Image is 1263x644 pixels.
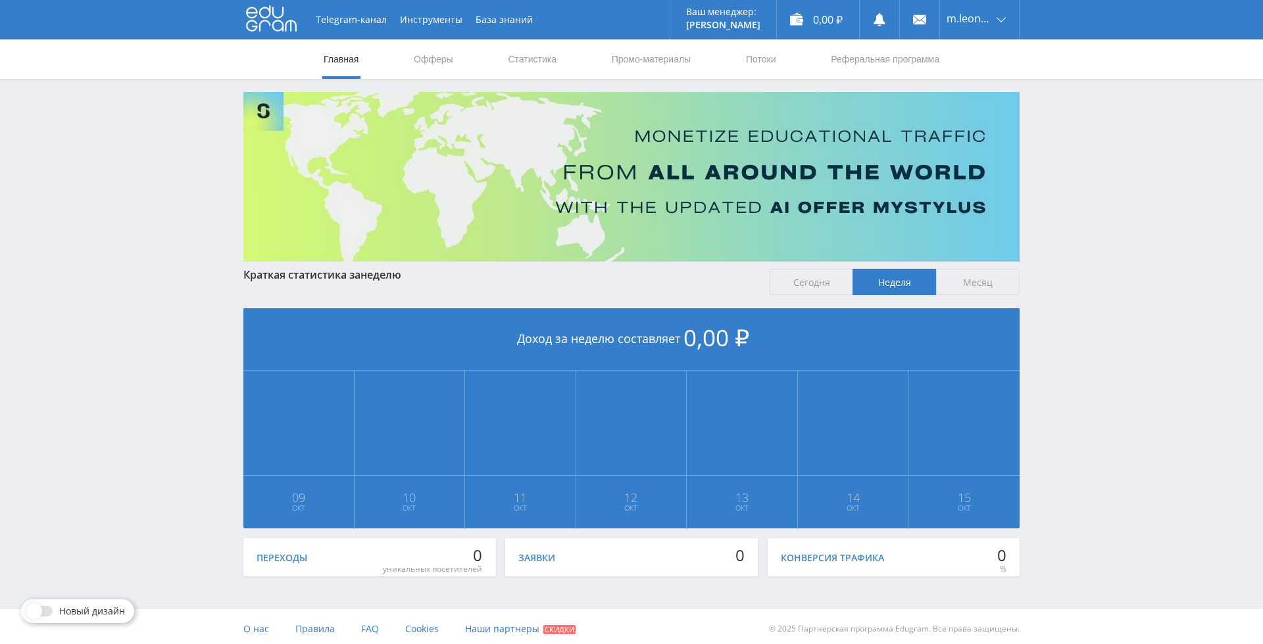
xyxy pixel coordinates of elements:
[687,503,797,513] span: Окт
[383,564,482,574] div: уникальных посетителей
[781,553,884,563] div: Конверсия трафика
[687,492,797,503] span: 13
[683,322,749,353] span: 0,00 ₽
[686,7,760,17] p: Ваш менеджер:
[997,546,1006,564] div: 0
[577,503,686,513] span: Окт
[243,92,1020,262] img: Banner
[466,503,575,513] span: Окт
[383,546,482,564] div: 0
[465,622,539,635] span: Наши партнеры
[59,606,125,616] span: Новый дизайн
[745,39,778,79] a: Потоки
[799,492,908,503] span: 14
[355,503,464,513] span: Окт
[936,269,1020,295] span: Месяц
[466,492,575,503] span: 11
[243,269,756,281] div: Краткая статистика за
[244,492,353,503] span: 09
[909,492,1019,503] span: 15
[295,622,335,635] span: Правила
[244,503,353,513] span: Окт
[735,546,745,564] div: 0
[543,625,576,634] span: Скидки
[243,308,1020,371] div: Доход за неделю составляет
[412,39,455,79] a: Офферы
[947,13,993,24] span: m.leonov47
[405,622,439,635] span: Cookies
[243,622,269,635] span: О нас
[507,39,558,79] a: Статистика
[610,39,692,79] a: Промо-материалы
[361,622,379,635] span: FAQ
[909,503,1019,513] span: Окт
[322,39,360,79] a: Главная
[830,39,941,79] a: Реферальная программа
[360,267,401,282] span: неделю
[799,503,908,513] span: Окт
[257,553,307,563] div: Переходы
[853,269,936,295] span: Неделя
[577,492,686,503] span: 12
[355,492,464,503] span: 10
[686,20,760,30] p: [PERSON_NAME]
[770,269,853,295] span: Сегодня
[518,553,555,563] div: Заявки
[997,564,1006,574] div: %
